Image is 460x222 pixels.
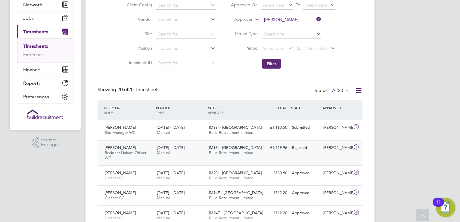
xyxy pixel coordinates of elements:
span: 20 Timesheets [117,87,160,93]
div: £130.90 [258,168,290,178]
span: IM93I - [GEOGRAPHIC_DATA] [209,125,262,130]
span: IM93I - [GEOGRAPHIC_DATA] [209,145,262,150]
span: Build Recruitment Limited [209,215,253,220]
span: To [294,1,302,9]
input: Select one [262,30,321,39]
span: / [215,105,216,110]
div: 11 [436,202,441,210]
span: IM94E - [GEOGRAPHIC_DATA] [209,210,263,215]
span: Engage [41,142,58,147]
span: Build Recruitment Limited [209,175,253,180]
input: Search for... [156,59,216,67]
span: Manual [157,195,170,200]
div: £112.20 [258,208,290,218]
span: [PERSON_NAME] [105,125,136,130]
div: Approved [290,168,321,178]
label: Vendor [125,17,152,22]
a: Powered byEngage [33,137,58,149]
div: Status [315,87,350,95]
span: Build Recruitment Limited [209,195,253,200]
div: WORKER [102,102,154,118]
div: [PERSON_NAME] [321,168,352,178]
span: Manual [157,130,170,135]
span: / [169,105,170,110]
span: Powered by [41,137,58,142]
label: Position [125,45,152,51]
button: Filter [262,59,281,69]
input: Search for... [156,30,216,39]
span: Select date [305,46,327,51]
span: [PERSON_NAME] [105,170,136,175]
div: Timesheets [17,38,73,63]
button: Timesheets [17,25,73,38]
span: TOTAL [276,105,287,110]
a: Timesheets [23,43,48,49]
span: Manual [157,150,170,155]
span: Resident Liaison Officer WC [105,150,146,160]
label: Timesheet ID [125,60,152,65]
div: £112.20 [258,188,290,198]
span: Build Recruitment Limited [209,130,253,135]
label: Client Config [125,2,152,8]
input: Search for... [262,16,321,24]
span: Preferences [23,94,49,100]
span: Finance [23,67,40,72]
span: Cleaner BC [105,195,124,200]
span: [DATE] - [DATE] [157,170,185,175]
button: Open Resource Center, 11 new notifications [436,198,455,217]
div: [PERSON_NAME] [321,143,352,153]
div: APPROVER [321,102,352,113]
button: Preferences [17,90,73,103]
button: Finance [17,63,73,76]
span: [DATE] - [DATE] [157,145,185,150]
span: Manual [157,175,170,180]
input: Search for... [156,16,216,24]
div: PERIOD [154,102,207,118]
label: Period Type [231,31,258,36]
input: Search for... [156,45,216,53]
a: Go to home page [17,109,73,119]
label: Approver [225,17,253,23]
div: Showing [98,87,161,93]
span: 20 of [117,87,128,93]
input: Search for... [156,1,216,10]
label: All [332,88,349,94]
span: Select date [263,2,284,8]
div: £1,119.96 [258,143,290,153]
span: [DATE] - [DATE] [157,125,185,130]
span: Manual [157,215,170,220]
span: Timesheets [23,29,48,35]
span: Select date [305,2,327,8]
span: [PERSON_NAME] [105,190,136,195]
span: ROLE [104,110,113,115]
img: buildrec-logo-retina.png [27,109,63,119]
div: STATUS [290,102,321,113]
span: Reports [23,80,41,86]
button: Reports [17,76,73,90]
span: Build Recruitment Limited [209,150,253,155]
div: Submitted [290,123,321,133]
span: TYPE [156,110,164,115]
label: Site [125,31,152,36]
div: [PERSON_NAME] [321,123,352,133]
span: / [119,105,120,110]
span: 20 [338,88,343,94]
span: IM94E - [GEOGRAPHIC_DATA] [209,190,263,195]
button: Jobs [17,11,73,25]
div: [PERSON_NAME] [321,188,352,198]
span: [DATE] - [DATE] [157,190,185,195]
span: VENDOR [208,110,223,115]
span: Cleaner BC [105,215,124,220]
div: £1,660.50 [258,123,290,133]
label: Period [231,45,258,51]
span: Select date [263,46,284,51]
span: To [294,44,302,52]
span: [PERSON_NAME] [105,210,136,215]
span: Jobs [23,15,34,21]
span: [DATE] - [DATE] [157,210,185,215]
div: SITE [207,102,259,118]
div: [PERSON_NAME] [321,208,352,218]
span: Site Manager WC [105,130,135,135]
a: Expenses [23,52,44,57]
span: Network [23,2,42,8]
